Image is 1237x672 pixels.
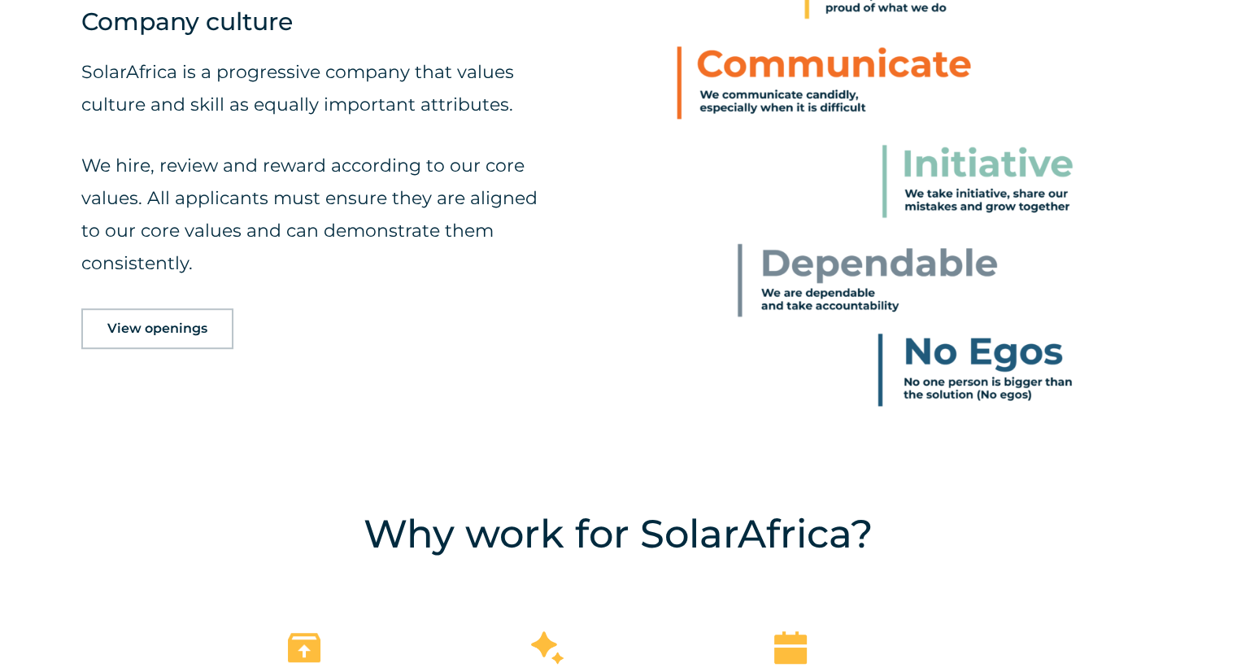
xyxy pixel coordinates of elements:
a: View openings [81,308,233,349]
span: View openings [107,322,207,335]
h4: Why work for SolarAfrica? [232,505,1005,562]
span: SolarAfrica is a progressive company that values culture and skill as equally important attributes. [81,61,514,116]
h4: Company culture [81,3,554,40]
span: We hire, review and reward according to our core values. All applicants must ensure they are alig... [81,155,538,274]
